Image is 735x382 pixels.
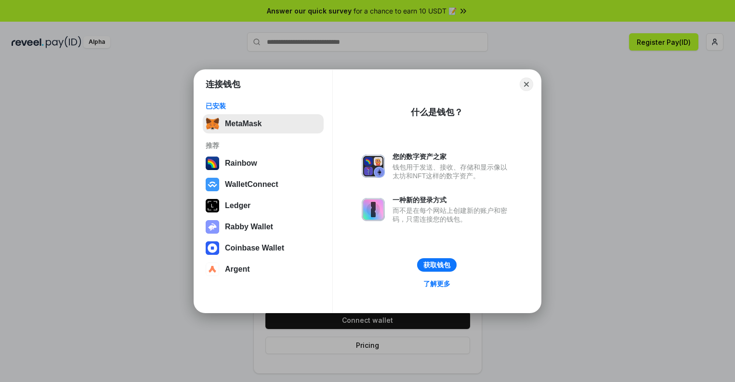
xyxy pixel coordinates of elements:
div: Rainbow [225,159,257,168]
img: svg+xml,%3Csvg%20xmlns%3D%22http%3A%2F%2Fwww.w3.org%2F2000%2Fsvg%22%20fill%3D%22none%22%20viewBox... [362,155,385,178]
div: Rabby Wallet [225,223,273,231]
img: svg+xml,%3Csvg%20width%3D%2228%22%20height%3D%2228%22%20viewBox%3D%220%200%2028%2028%22%20fill%3D... [206,178,219,191]
h1: 连接钱包 [206,79,240,90]
img: svg+xml,%3Csvg%20width%3D%2228%22%20height%3D%2228%22%20viewBox%3D%220%200%2028%2028%22%20fill%3D... [206,241,219,255]
button: Rabby Wallet [203,217,324,237]
div: 而不是在每个网站上创建新的账户和密码，只需连接您的钱包。 [393,206,512,224]
div: 了解更多 [423,279,450,288]
img: svg+xml,%3Csvg%20width%3D%2228%22%20height%3D%2228%22%20viewBox%3D%220%200%2028%2028%22%20fill%3D... [206,263,219,276]
img: svg+xml,%3Csvg%20fill%3D%22none%22%20height%3D%2233%22%20viewBox%3D%220%200%2035%2033%22%20width%... [206,117,219,131]
button: Coinbase Wallet [203,238,324,258]
button: MetaMask [203,114,324,133]
div: 什么是钱包？ [411,106,463,118]
button: Rainbow [203,154,324,173]
div: Argent [225,265,250,274]
img: svg+xml,%3Csvg%20xmlns%3D%22http%3A%2F%2Fwww.w3.org%2F2000%2Fsvg%22%20fill%3D%22none%22%20viewBox... [362,198,385,221]
div: 获取钱包 [423,261,450,269]
button: Argent [203,260,324,279]
div: 钱包用于发送、接收、存储和显示像以太坊和NFT这样的数字资产。 [393,163,512,180]
div: 推荐 [206,141,321,150]
div: 已安装 [206,102,321,110]
img: svg+xml,%3Csvg%20xmlns%3D%22http%3A%2F%2Fwww.w3.org%2F2000%2Fsvg%22%20fill%3D%22none%22%20viewBox... [206,220,219,234]
button: 获取钱包 [417,258,457,272]
div: 一种新的登录方式 [393,196,512,204]
div: Coinbase Wallet [225,244,284,252]
button: Close [520,78,533,91]
img: svg+xml,%3Csvg%20xmlns%3D%22http%3A%2F%2Fwww.w3.org%2F2000%2Fsvg%22%20width%3D%2228%22%20height%3... [206,199,219,212]
div: MetaMask [225,119,262,128]
button: WalletConnect [203,175,324,194]
div: Ledger [225,201,250,210]
img: svg+xml,%3Csvg%20width%3D%22120%22%20height%3D%22120%22%20viewBox%3D%220%200%20120%20120%22%20fil... [206,157,219,170]
div: WalletConnect [225,180,278,189]
a: 了解更多 [418,277,456,290]
button: Ledger [203,196,324,215]
div: 您的数字资产之家 [393,152,512,161]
